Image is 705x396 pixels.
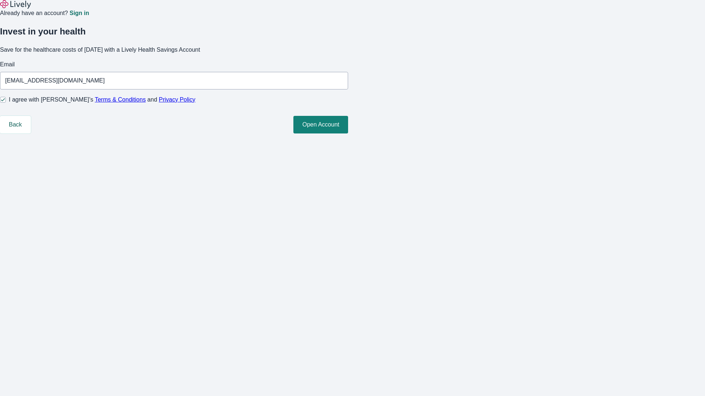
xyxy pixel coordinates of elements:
button: Open Account [293,116,348,133]
span: I agree with [PERSON_NAME]’s and [9,95,195,104]
a: Privacy Policy [159,96,196,103]
a: Sign in [69,10,89,16]
a: Terms & Conditions [95,96,146,103]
